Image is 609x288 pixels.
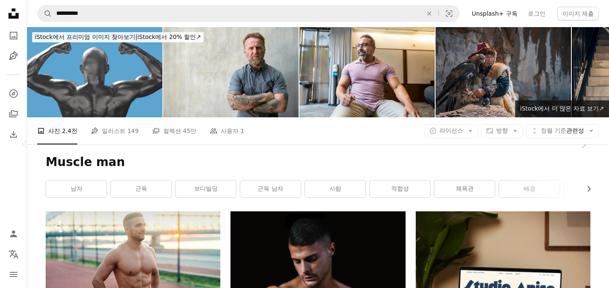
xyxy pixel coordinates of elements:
button: 정렬 기준관련성 [526,124,599,138]
a: iStock에서 프리미엄 이미지 찾아보기|iStock에서 20% 할인↗ [27,27,208,47]
a: 배경 [499,180,560,197]
a: Unsplash+ 구독 [466,7,522,20]
a: 사람 [305,180,365,197]
img: Powerful and strength fist and muscles. [27,27,162,117]
form: 사이트 전체에서 이미지 찾기 [37,5,460,22]
button: 방향 [481,124,523,138]
span: 45만 [183,126,196,136]
span: 관련성 [541,127,584,135]
a: 컬렉션 45만 [152,117,196,144]
a: 적합성 [370,180,430,197]
a: 근육 남자 [240,180,301,197]
span: iStock에서 20% 할인 ↗ [35,33,201,40]
a: iStock에서 더 많은 자료 보기↗ [515,100,609,117]
button: 목록을 오른쪽으로 스크롤 [581,180,590,197]
span: 방향 [496,127,508,134]
button: 삭제 [420,6,439,22]
span: 라이선스 [439,127,463,134]
img: 그룹 치료 모임에서 그룹 리더와 이야기하는 웃는 남자 [299,27,435,117]
a: 남자 [46,180,107,197]
span: 1 [241,126,244,136]
a: 일러스트 [5,47,22,64]
span: 정렬 기준 [541,127,566,134]
span: 149 [127,126,139,136]
img: 카자흐스탄 독수리 사냥꾼과 황금 독수리, 몽골 [436,27,571,117]
button: 라이선스 [425,124,478,138]
button: Unsplash 검색 [38,6,52,22]
button: 시각적 검색 [439,6,459,22]
a: 체육관 [434,180,495,197]
a: 보디빌딩 [176,180,236,197]
span: iStock에서 프리미엄 이미지 찾아보기 | [35,33,137,40]
a: 사진 [5,27,22,44]
img: Portrait Of Man Standing Against Wall [163,27,299,117]
a: 일러스트 149 [91,117,139,144]
h1: Muscle man [46,155,590,170]
a: 근육 [111,180,171,197]
button: 이미지 제출 [557,7,599,20]
a: 사용자 1 [210,117,244,144]
a: 탐색 [5,85,22,102]
a: 근육질의 셔츠를 입지 않은 스포츠맨이 아침에 코트 여관에 서서 엉덩이에 손을 얹고 포즈를 취하고 있습니다. [46,266,220,274]
button: 언어 [5,246,22,263]
a: 로그인 [523,7,551,20]
span: iStock에서 더 많은 자료 보기 ↗ [520,105,604,112]
button: 메뉴 [5,266,22,283]
a: 로그인 / 가입 [5,225,22,242]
